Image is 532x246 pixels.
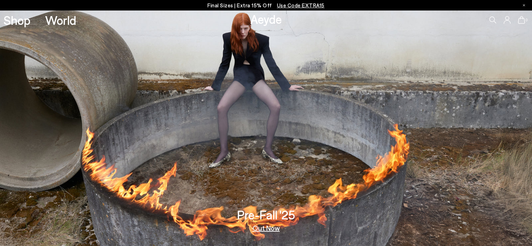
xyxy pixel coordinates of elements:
[525,18,529,22] span: 0
[253,224,280,231] a: Out Now
[250,12,282,26] a: Aeyde
[277,2,325,8] span: Navigate to /collections/ss25-final-sizes
[45,14,76,26] a: World
[237,209,295,221] h3: Pre-Fall '25
[207,1,325,10] p: Final Sizes | Extra 15% Off
[3,14,30,26] a: Shop
[518,16,525,24] a: 0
